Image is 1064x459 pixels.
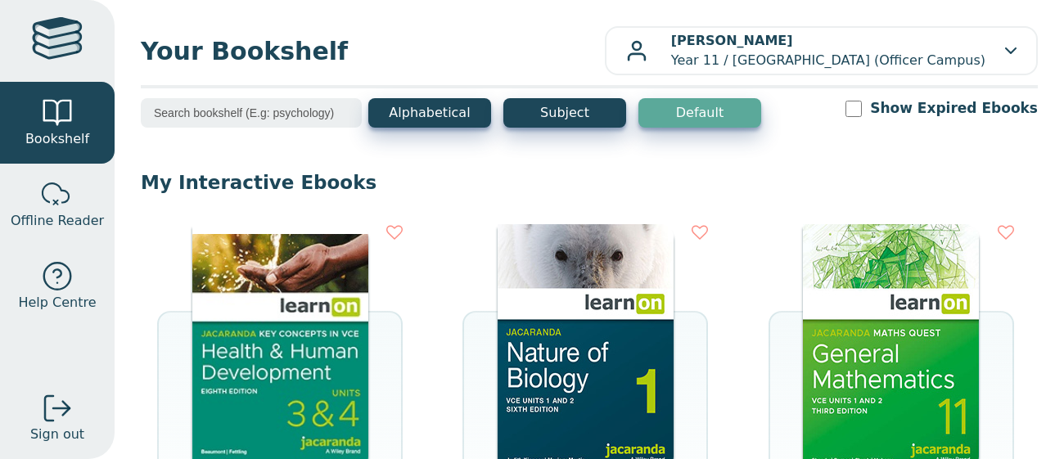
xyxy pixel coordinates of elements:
input: Search bookshelf (E.g: psychology) [141,98,362,128]
button: Alphabetical [368,98,491,128]
b: [PERSON_NAME] [671,33,793,48]
button: Default [638,98,761,128]
p: My Interactive Ebooks [141,170,1038,195]
label: Show Expired Ebooks [870,98,1038,119]
span: Bookshelf [25,129,89,149]
span: Sign out [30,425,84,444]
span: Help Centre [18,293,96,313]
button: [PERSON_NAME]Year 11 / [GEOGRAPHIC_DATA] (Officer Campus) [605,26,1038,75]
span: Your Bookshelf [141,33,605,70]
p: Year 11 / [GEOGRAPHIC_DATA] (Officer Campus) [671,31,985,70]
button: Subject [503,98,626,128]
span: Offline Reader [11,211,104,231]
